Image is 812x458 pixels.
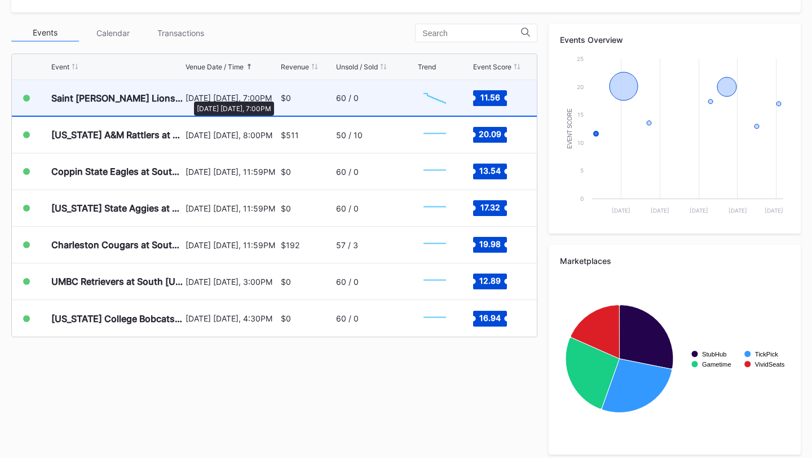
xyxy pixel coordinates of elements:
[755,361,785,368] text: VividSeats
[281,240,299,250] div: $192
[186,167,277,177] div: [DATE] [DATE], 11:59PM
[336,240,358,250] div: 57 / 3
[480,202,500,212] text: 17.32
[755,351,779,358] text: TickPick
[577,139,584,146] text: 10
[479,129,501,139] text: 20.09
[418,121,452,149] svg: Chart title
[702,351,727,358] text: StubHub
[51,313,183,324] div: [US_STATE] College Bobcats at South [US_STATE] Bulls Mens Basketball
[479,166,501,175] text: 13.54
[702,361,731,368] text: Gametime
[560,35,789,45] div: Events Overview
[186,240,277,250] div: [DATE] [DATE], 11:59PM
[577,55,584,62] text: 25
[560,53,789,222] svg: Chart title
[560,256,789,266] div: Marketplaces
[580,195,584,202] text: 0
[612,207,631,214] text: [DATE]
[577,83,584,90] text: 20
[186,93,277,103] div: [DATE] [DATE], 7:00PM
[186,130,277,140] div: [DATE] [DATE], 8:00PM
[336,204,359,213] div: 60 / 0
[480,92,500,102] text: 11.56
[281,314,291,323] div: $0
[418,63,436,71] div: Trend
[418,231,452,259] svg: Chart title
[281,130,299,140] div: $511
[418,157,452,186] svg: Chart title
[418,267,452,296] svg: Chart title
[336,93,359,103] div: 60 / 0
[418,305,452,333] svg: Chart title
[418,194,452,222] svg: Chart title
[690,207,708,214] text: [DATE]
[147,24,214,42] div: Transactions
[336,167,359,177] div: 60 / 0
[79,24,147,42] div: Calendar
[418,84,452,112] svg: Chart title
[651,207,669,214] text: [DATE]
[51,202,183,214] div: [US_STATE] State Aggies at South [US_STATE] Bulls Mens Basketball
[422,29,521,38] input: Search
[765,207,783,214] text: [DATE]
[186,63,244,71] div: Venue Date / Time
[281,93,291,103] div: $0
[336,277,359,287] div: 60 / 0
[479,239,501,249] text: 19.98
[473,63,511,71] div: Event Score
[567,108,573,149] text: Event Score
[577,111,584,118] text: 15
[336,314,359,323] div: 60 / 0
[336,63,378,71] div: Unsold / Sold
[479,276,501,285] text: 12.89
[336,130,363,140] div: 50 / 10
[729,207,747,214] text: [DATE]
[51,276,183,287] div: UMBC Retrievers at South [US_STATE] Bulls Mens Basketball
[281,204,291,213] div: $0
[281,167,291,177] div: $0
[51,129,183,140] div: [US_STATE] A&M Rattlers at South [US_STATE] Bulls Mens Basketball
[51,63,69,71] div: Event
[11,24,79,42] div: Events
[479,312,501,322] text: 16.94
[51,239,183,250] div: Charleston Cougars at South [US_STATE] Bulls Mens Basketball
[186,277,277,287] div: [DATE] [DATE], 3:00PM
[51,166,183,177] div: Coppin State Eagles at South [US_STATE] Bulls Mens Basketball
[186,314,277,323] div: [DATE] [DATE], 4:30PM
[281,63,309,71] div: Revenue
[186,204,277,213] div: [DATE] [DATE], 11:59PM
[51,93,183,104] div: Saint [PERSON_NAME] Lions at South [US_STATE] Bulls Mens Basketball (Exhibition Game)
[580,167,584,174] text: 5
[560,274,789,443] svg: Chart title
[281,277,291,287] div: $0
